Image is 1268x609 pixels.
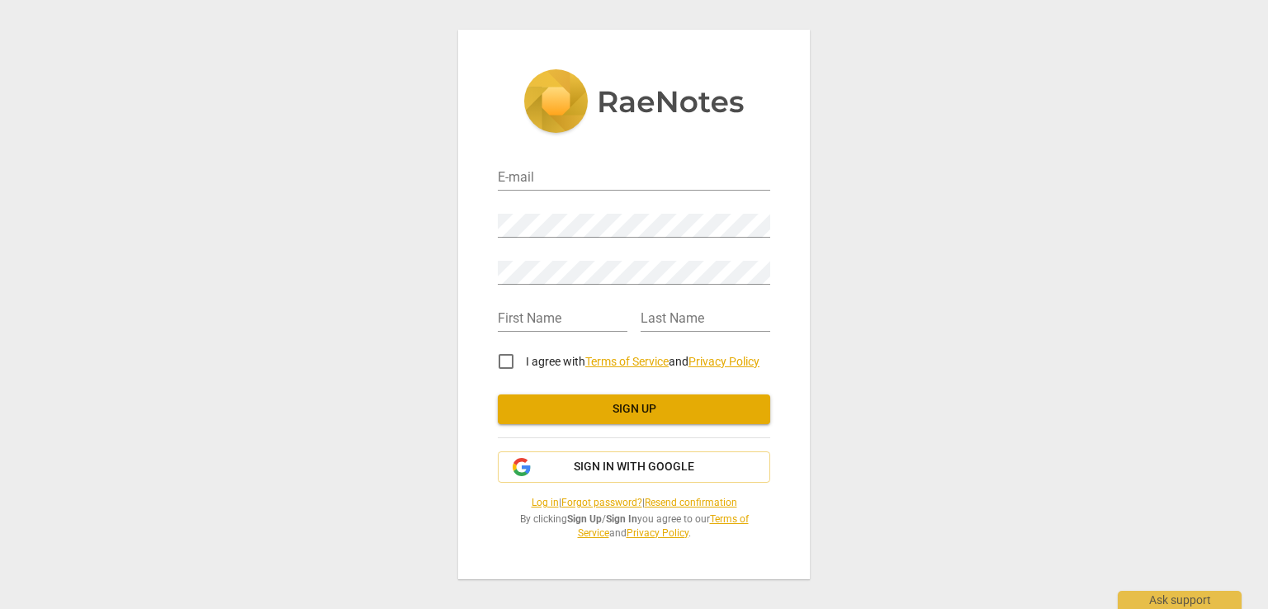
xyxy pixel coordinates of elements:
a: Terms of Service [585,355,669,368]
b: Sign Up [567,513,602,525]
a: Terms of Service [578,513,749,539]
span: Sign in with Google [574,459,694,475]
span: By clicking / you agree to our and . [498,512,770,540]
a: Forgot password? [561,497,642,508]
span: Sign up [511,401,757,418]
img: 5ac2273c67554f335776073100b6d88f.svg [523,69,745,137]
button: Sign up [498,394,770,424]
div: Ask support [1118,591,1242,609]
a: Log in [532,497,559,508]
a: Privacy Policy [627,527,688,539]
a: Resend confirmation [645,497,737,508]
a: Privacy Policy [688,355,759,368]
span: I agree with and [526,355,759,368]
b: Sign In [606,513,637,525]
button: Sign in with Google [498,451,770,483]
span: | | [498,496,770,510]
